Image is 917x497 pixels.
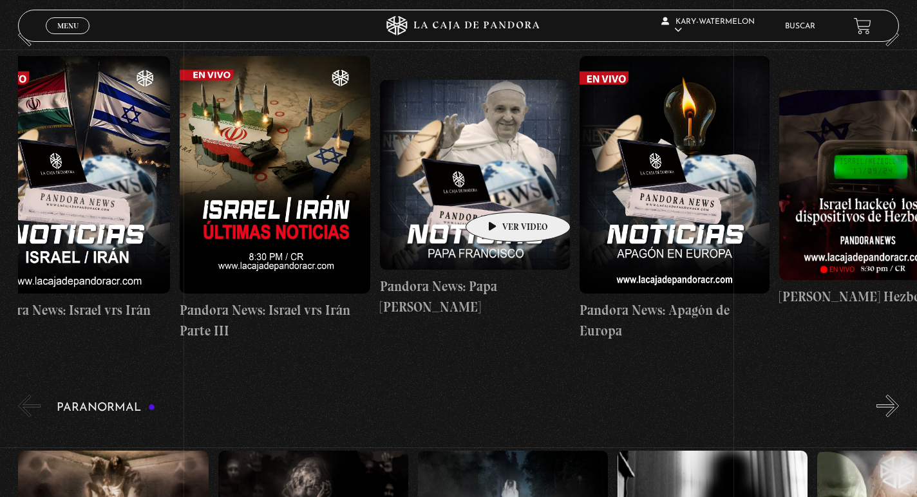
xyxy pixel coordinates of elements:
[180,56,370,341] a: Pandora News: Israel vrs Irán Parte III
[661,18,755,34] span: Kary-Watermelon
[18,395,41,417] button: Previous
[380,56,570,341] a: Pandora News: Papa [PERSON_NAME]
[57,402,155,414] h3: Paranormal
[580,56,770,341] a: Pandora News: Apagón de Europa
[876,24,899,46] button: Next
[57,22,79,30] span: Menu
[53,33,83,42] span: Cerrar
[380,276,570,317] h4: Pandora News: Papa [PERSON_NAME]
[580,300,770,341] h4: Pandora News: Apagón de Europa
[854,17,871,35] a: View your shopping cart
[785,23,815,30] a: Buscar
[180,300,370,341] h4: Pandora News: Israel vrs Irán Parte III
[876,395,899,417] button: Next
[18,24,41,46] button: Previous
